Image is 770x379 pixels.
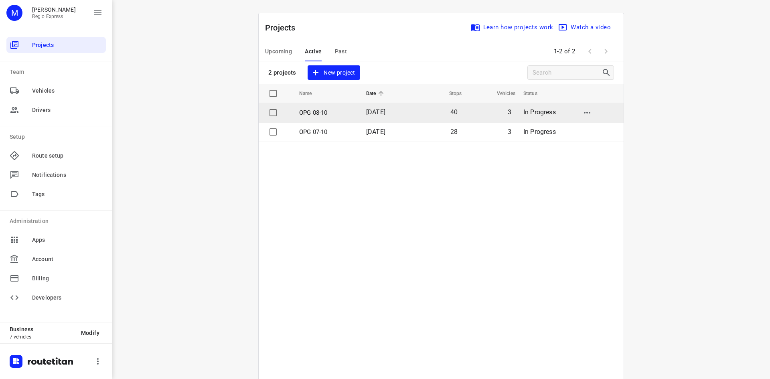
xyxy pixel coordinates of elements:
p: H07-10{89591} Wiedeman Logistics Solutions BV | Verschuijl [38,87,340,95]
div: Developers [6,290,106,306]
p: H07-10{89590} Bike Totaal van Hulst Geversstraat [38,176,340,184]
p: Delivery [346,155,490,163]
p: OPG 08-10 [299,108,354,118]
span: Name [299,89,322,98]
span: Date [366,89,387,98]
span: [DATE] [366,108,385,116]
span: New project [312,68,355,78]
span: 10:27 [741,113,756,121]
div: Apps [6,232,106,248]
div: M [6,5,22,21]
p: Pickup [346,200,490,208]
p: Delivery [346,177,490,185]
span: Vehicles [32,87,103,95]
span: Stops [439,89,462,98]
p: Geversstraat 43, Oegstgeest [38,184,340,193]
p: Business [10,326,75,332]
div: 1 [22,91,26,98]
p: Helmholtzstraat 36, Amsterdam [38,140,340,148]
p: Administration [10,217,106,225]
p: 7 vehicles [10,334,75,340]
p: Delivery [346,132,490,140]
span: [DATE] [366,128,385,136]
p: Franciscusweg 10-9, Hilversum [38,95,340,103]
div: Route setup [6,148,106,164]
span: Status [523,89,548,98]
div: Search [602,68,614,77]
div: 7 [22,225,26,233]
p: [GEOGRAPHIC_DATA], [GEOGRAPHIC_DATA] [38,72,407,80]
div: 5 [22,180,26,188]
p: Shift: 08:00 - 16:14 [10,16,760,26]
p: vanaf woensdag {scholtens} Bran [38,199,340,207]
span: 16:14 [418,266,756,274]
span: 14:24 [741,248,756,256]
p: Delivery [346,245,490,253]
div: Drivers [6,102,106,118]
div: 4 [22,158,26,166]
span: Apps [32,236,103,244]
span: Account [32,255,103,263]
span: Developers [32,294,103,302]
span: Vehicles [486,89,515,98]
span: 3 [508,128,511,136]
p: Max Bisseling [32,6,76,13]
p: Helmholtzstraat 36, Amsterdam [38,117,340,125]
span: Notifications [32,171,103,179]
p: Regio Express [32,14,76,19]
p: 2 Patrijslaan, [GEOGRAPHIC_DATA][PERSON_NAME] [38,207,340,215]
span: Drivers [32,106,103,114]
p: 8 Morsestraat [38,266,407,274]
span: Projects [32,41,103,49]
p: Delivery [346,222,490,230]
div: 2 [22,113,26,121]
p: Stationsweg 319, Scherpenzeel [38,229,340,237]
div: Tags [6,186,106,202]
div: Billing [6,270,106,286]
span: 1-2 of 2 [551,43,579,60]
span: 10:37 [741,136,756,144]
div: Account [6,251,106,267]
span: 11:56 [741,180,756,188]
div: 3 [22,136,26,143]
span: Next Page [598,43,614,59]
p: Delivery [346,110,490,118]
p: Setup [10,133,106,141]
input: Search projects [533,67,602,79]
p: Team [10,68,106,76]
p: [STREET_ADDRESS] [38,252,340,260]
p: [GEOGRAPHIC_DATA], [GEOGRAPHIC_DATA] [38,274,407,282]
p: 48 Brouwersdam, Hoofddorp [38,162,340,170]
p: Driver: [PERSON_NAME] [10,26,760,35]
p: OPG 07-10 [299,128,354,137]
div: Vehicles [6,83,106,99]
span: Tags [32,190,103,199]
p: 2 projects [268,69,296,76]
span: 14:01 [741,225,756,233]
span: In Progress [523,108,556,116]
span: Past [335,47,347,57]
span: Billing [32,274,103,283]
div: 6 [22,203,26,211]
div: Notifications [6,167,106,183]
button: Modify [75,326,106,340]
button: New project [308,65,360,80]
span: In Progress [523,128,556,136]
div: 8 [22,248,26,255]
p: Delivery [346,87,490,95]
p: H07-10{89584} Segijn en van Wees [38,132,340,140]
span: Active [305,47,322,57]
span: Modify [81,330,99,336]
span: 11:17 [741,158,756,166]
h6: RE 1 - AUTO [10,45,760,58]
p: 8-10 {e-supplies} Mariska Smit [38,154,340,162]
span: 3 [508,108,511,116]
span: Route setup [32,152,103,160]
p: [306814NL.1] KN WALLET [38,221,340,229]
p: 8 Morsestraat [38,64,407,72]
span: 28 [450,128,458,136]
span: Upcoming [265,47,292,57]
p: H3-10{89569} Segijn en van Wees [38,109,340,117]
p: Projects [265,22,302,34]
p: Departure time [418,73,756,81]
